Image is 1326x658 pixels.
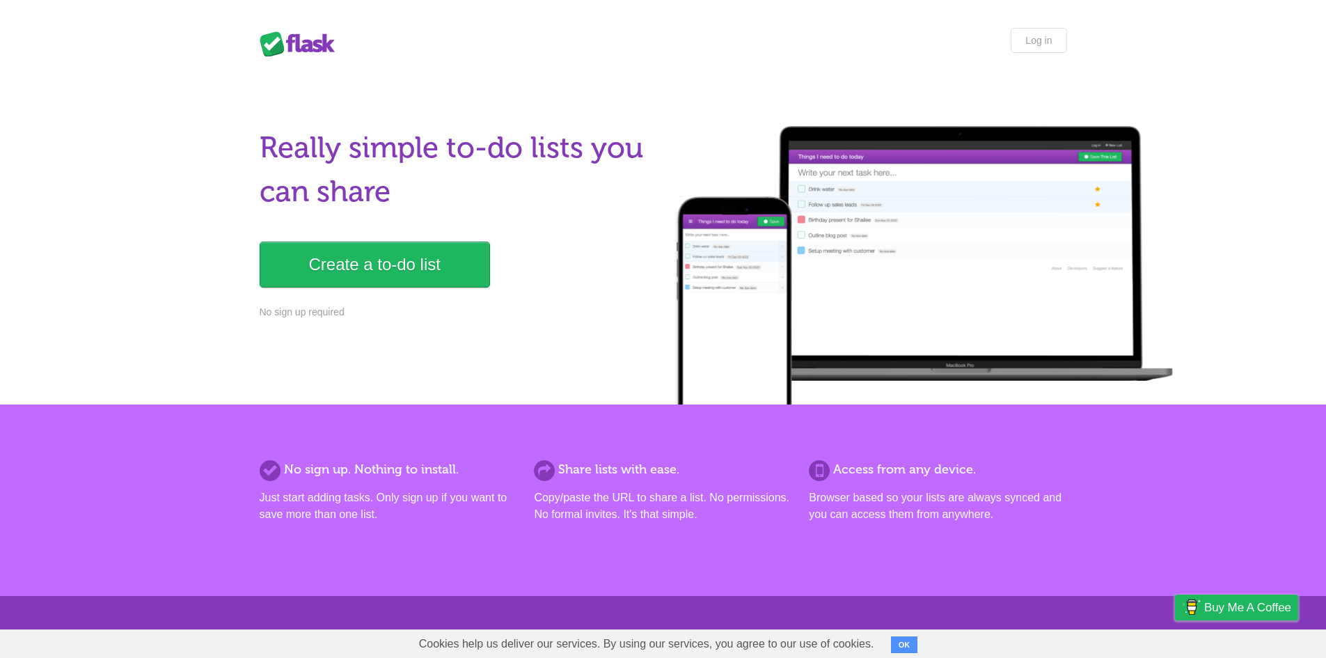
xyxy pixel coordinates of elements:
[260,31,343,56] div: Flask Lists
[260,460,517,479] h2: No sign up. Nothing to install.
[534,489,791,523] p: Copy/paste the URL to share a list. No permissions. No formal invites. It's that simple.
[260,489,517,523] p: Just start adding tasks. Only sign up if you want to save more than one list.
[809,489,1066,523] p: Browser based so your lists are always synced and you can access them from anywhere.
[405,630,888,658] span: Cookies help us deliver our services. By using our services, you agree to our use of cookies.
[260,126,655,214] h1: Really simple to-do lists you can share
[260,242,490,288] a: Create a to-do list
[260,305,655,320] p: No sign up required
[534,460,791,479] h2: Share lists with ease.
[809,460,1066,479] h2: Access from any device.
[1182,595,1201,619] img: Buy me a coffee
[891,636,918,653] button: OK
[1011,28,1066,53] a: Log in
[1204,595,1291,620] span: Buy me a coffee
[1175,595,1298,620] a: Buy me a coffee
